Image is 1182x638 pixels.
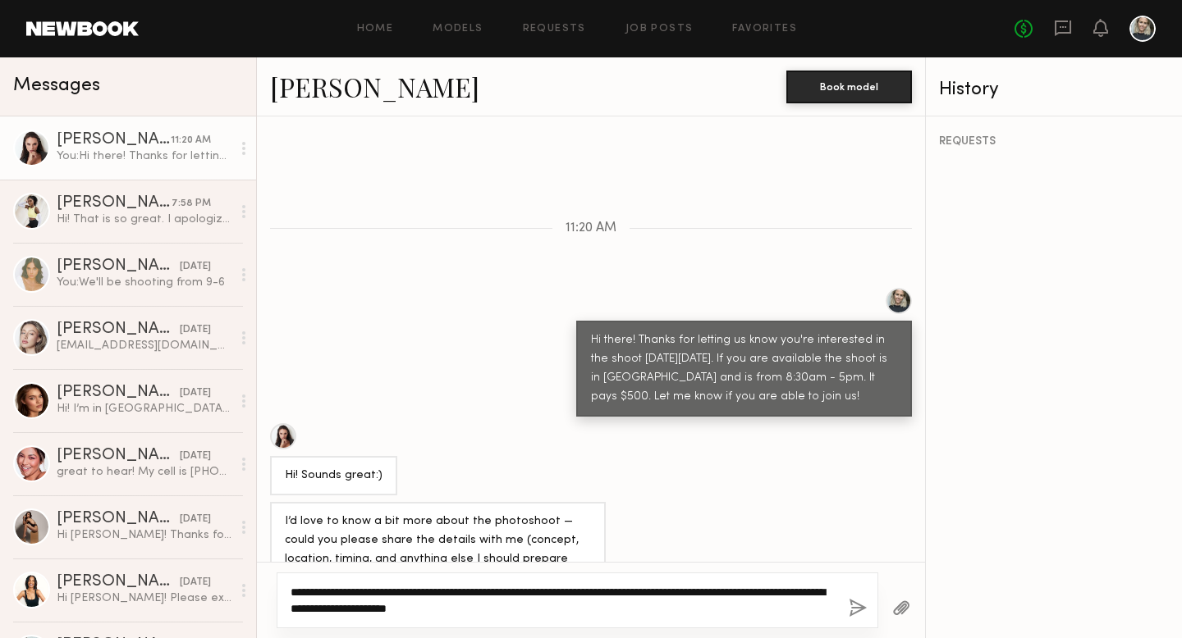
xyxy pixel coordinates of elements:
div: 11:20 AM [171,133,211,148]
a: Models [433,24,483,34]
div: 7:58 PM [172,196,211,212]
div: [DATE] [180,385,211,401]
div: [DATE] [180,575,211,590]
a: Job Posts [625,24,694,34]
a: Favorites [732,24,797,34]
a: Book model [786,79,912,93]
div: [DATE] [180,512,211,527]
div: [PERSON_NAME] [57,511,180,527]
a: Home [357,24,394,34]
div: [DATE] [180,449,211,464]
div: Hi! Sounds great:) [285,467,383,485]
div: Hi! I’m in [GEOGRAPHIC_DATA] until [DATE], let me know if any other dates works besides the 19th🙌🏻 [57,401,231,417]
div: History [939,80,1169,99]
div: You: We'll be shooting from 9-6 [57,275,231,290]
div: REQUESTS [939,136,1169,148]
div: great to hear! My cell is [PHONE_NUMBER] and email is [EMAIL_ADDRESS][DOMAIN_NAME] [57,464,231,480]
a: Requests [523,24,586,34]
div: Hi [PERSON_NAME]! Thanks for reaching out! :) I’m available as of now but waiting to hear back fr... [57,527,231,543]
div: [DATE] [180,259,211,275]
div: [PERSON_NAME] [57,448,180,464]
a: [PERSON_NAME] [270,69,479,104]
div: Hi [PERSON_NAME]! Please excuse my delay. Thank you for reaching out! Yes, I’m currently availabl... [57,590,231,606]
div: Hi! That is so great. I apologize I didn’t see your original message. [PHONE_NUMBER] and my email... [57,212,231,227]
button: Book model [786,71,912,103]
div: [DATE] [180,322,211,338]
div: [PERSON_NAME] [57,385,180,401]
span: Messages [13,76,100,95]
div: [PERSON_NAME] [57,195,172,212]
div: [PERSON_NAME] [57,574,180,590]
div: Hi there! Thanks for letting us know you're interested in the shoot [DATE][DATE]. If you are avai... [591,331,897,407]
div: [PERSON_NAME] [57,258,180,275]
div: [EMAIL_ADDRESS][DOMAIN_NAME] [PHONE_NUMBER] [57,338,231,353]
div: [PERSON_NAME] [57,321,180,338]
div: [PERSON_NAME] [57,132,171,148]
div: I’d love to know a bit more about the photoshoot — could you please share the details with me (co... [285,513,591,588]
div: You: Hi there! Thanks for letting us know you're interested in the shoot [DATE][DATE]. If you are... [57,148,231,164]
span: 11:20 AM [566,221,616,235]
